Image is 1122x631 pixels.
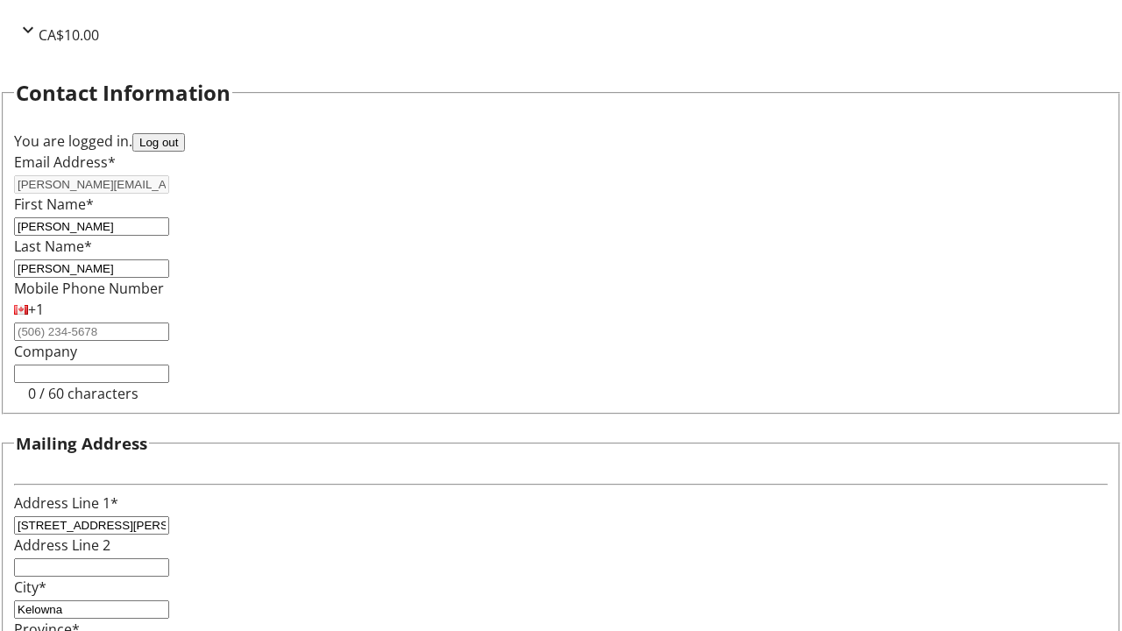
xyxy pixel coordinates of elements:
[14,342,77,361] label: Company
[14,323,169,341] input: (506) 234-5678
[16,77,231,109] h2: Contact Information
[39,25,99,45] span: CA$10.00
[14,152,116,172] label: Email Address*
[14,493,118,513] label: Address Line 1*
[16,431,147,456] h3: Mailing Address
[28,384,138,403] tr-character-limit: 0 / 60 characters
[14,516,169,535] input: Address
[14,131,1108,152] div: You are logged in.
[14,535,110,555] label: Address Line 2
[14,578,46,597] label: City*
[132,133,185,152] button: Log out
[14,279,164,298] label: Mobile Phone Number
[14,195,94,214] label: First Name*
[14,237,92,256] label: Last Name*
[14,600,169,619] input: City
